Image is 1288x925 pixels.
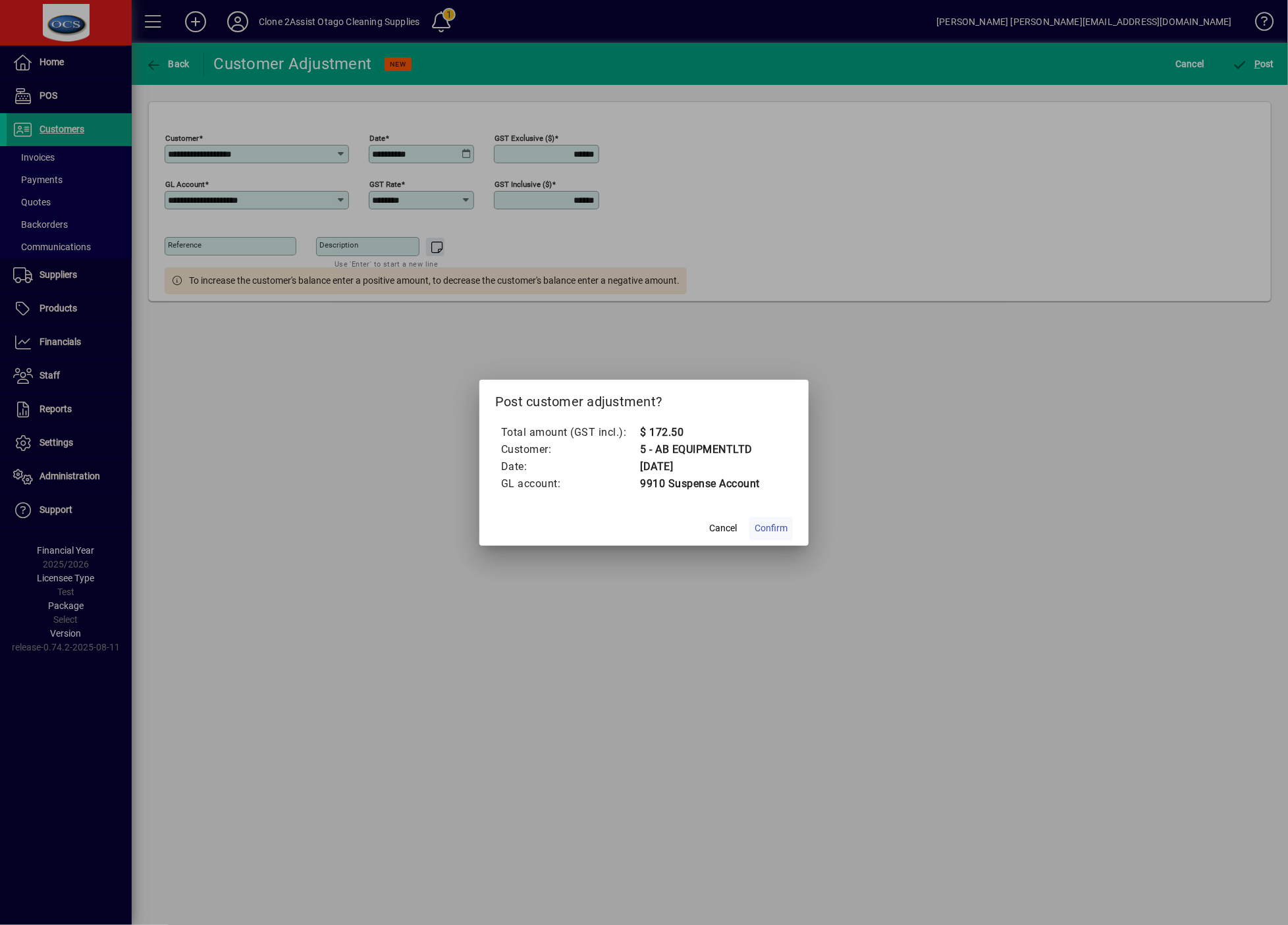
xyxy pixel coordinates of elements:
td: [DATE] [640,458,761,475]
td: Customer: [500,441,640,458]
td: 5 - AB EQUIPMENTLTD [640,441,761,458]
span: Cancel [709,521,737,535]
button: Cancel [702,517,744,541]
span: Confirm [755,521,788,535]
td: Date: [500,458,640,475]
button: Confirm [749,517,793,541]
td: 9910 Suspense Account [640,475,761,492]
td: Total amount (GST incl.): [500,424,640,441]
h2: Post customer adjustment? [479,380,809,418]
td: GL account: [500,475,640,492]
td: $ 172.50 [640,424,761,441]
